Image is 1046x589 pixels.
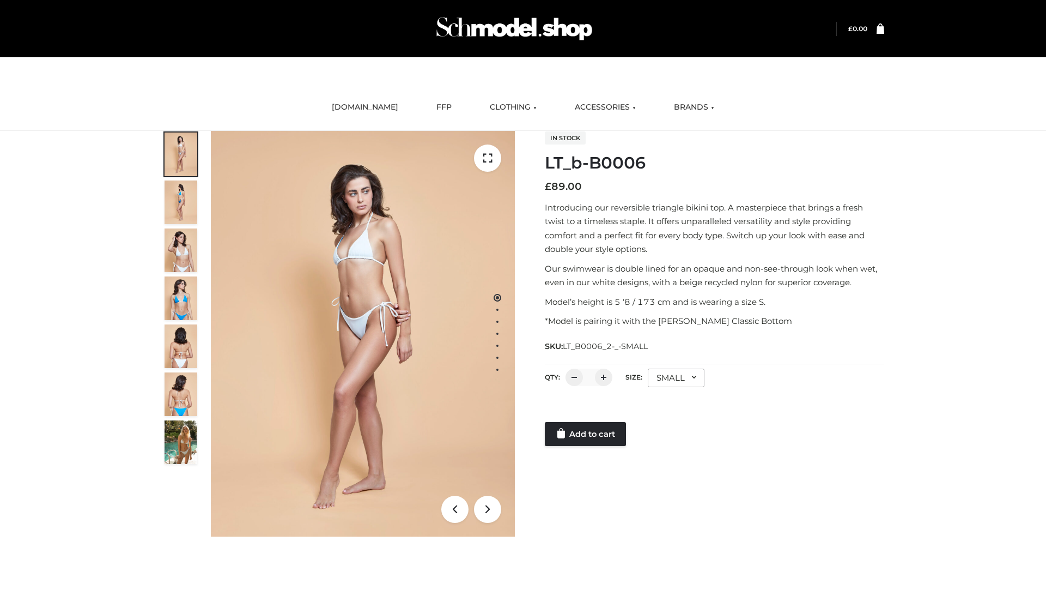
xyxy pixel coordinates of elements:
[545,373,560,381] label: QTY:
[563,341,648,351] span: LT_B0006_2-_-SMALL
[545,262,884,290] p: Our swimwear is double lined for an opaque and non-see-through look when wet, even in our white d...
[848,25,867,33] bdi: 0.00
[165,372,197,416] img: ArielClassicBikiniTop_CloudNine_AzureSky_OW114ECO_8-scaled.jpg
[433,7,596,50] img: Schmodel Admin 964
[666,95,722,119] a: BRANDS
[545,314,884,328] p: *Model is pairing it with the [PERSON_NAME] Classic Bottom
[428,95,460,119] a: FFP
[165,229,197,272] img: ArielClassicBikiniTop_CloudNine_AzureSky_OW114ECO_3-scaled.jpg
[211,131,515,537] img: ArielClassicBikiniTop_CloudNine_AzureSky_OW114ECO_1
[165,324,197,368] img: ArielClassicBikiniTop_CloudNine_AzureSky_OW114ECO_7-scaled.jpg
[567,95,644,119] a: ACCESSORIES
[848,25,853,33] span: £
[165,420,197,464] img: Arieltop_CloudNine_AzureSky2.jpg
[625,373,642,381] label: Size:
[545,201,884,256] p: Introducing our reversible triangle bikini top. A masterpiece that brings a fresh twist to a time...
[545,153,884,173] h1: LT_b-B0006
[165,181,197,224] img: ArielClassicBikiniTop_CloudNine_AzureSky_OW114ECO_2-scaled.jpg
[324,95,406,119] a: [DOMAIN_NAME]
[482,95,545,119] a: CLOTHING
[545,340,649,353] span: SKU:
[545,422,626,446] a: Add to cart
[165,133,197,176] img: ArielClassicBikiniTop_CloudNine_AzureSky_OW114ECO_1-scaled.jpg
[165,277,197,320] img: ArielClassicBikiniTop_CloudNine_AzureSky_OW114ECO_4-scaled.jpg
[648,369,704,387] div: SMALL
[545,181,551,193] span: £
[545,181,582,193] bdi: 89.00
[545,295,884,309] p: Model’s height is 5 ‘8 / 173 cm and is wearing a size S.
[848,25,867,33] a: £0.00
[545,131,586,145] span: In stock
